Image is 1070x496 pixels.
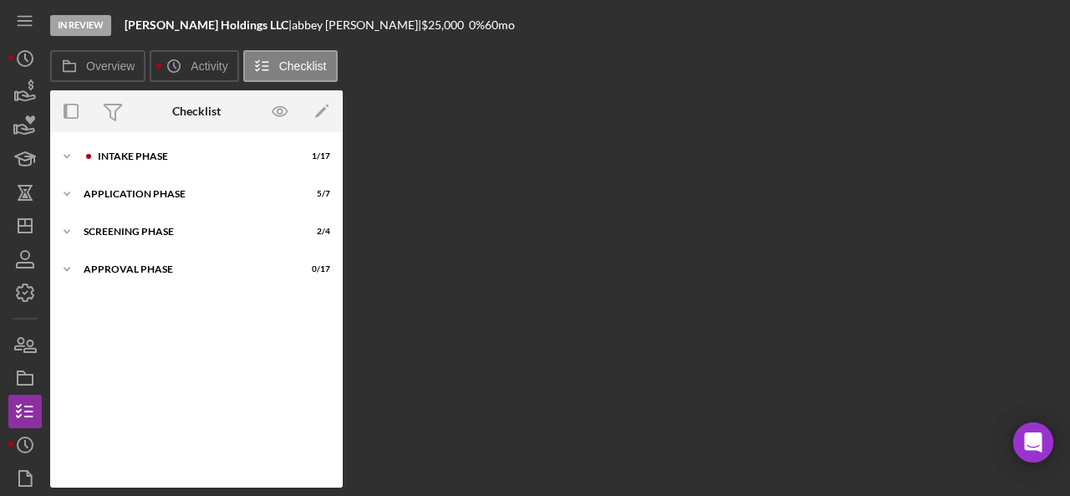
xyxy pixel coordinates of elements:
[84,227,288,237] div: Screening Phase
[50,15,111,36] div: In Review
[125,18,288,32] b: [PERSON_NAME] Holdings LLC
[172,105,221,118] div: Checklist
[243,50,338,82] button: Checklist
[279,59,327,73] label: Checklist
[485,18,515,32] div: 60 mo
[300,151,330,161] div: 1 / 17
[98,151,288,161] div: Intake Phase
[421,18,464,32] span: $25,000
[300,189,330,199] div: 5 / 7
[1013,422,1053,463] div: Open Intercom Messenger
[86,59,135,73] label: Overview
[84,264,288,274] div: Approval Phase
[300,227,330,237] div: 2 / 4
[84,189,288,199] div: Application Phase
[125,18,292,32] div: |
[300,264,330,274] div: 0 / 17
[191,59,227,73] label: Activity
[50,50,145,82] button: Overview
[150,50,238,82] button: Activity
[469,18,485,32] div: 0 %
[292,18,421,32] div: abbey [PERSON_NAME] |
